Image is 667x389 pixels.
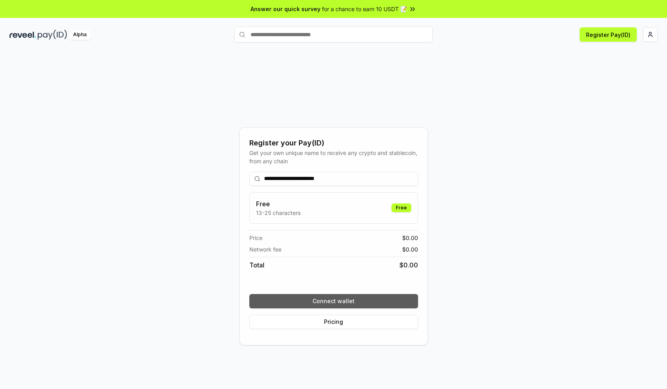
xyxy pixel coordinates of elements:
div: Free [391,203,411,212]
span: Price [249,234,262,242]
h3: Free [256,199,301,209]
span: $ 0.00 [399,260,418,270]
span: Answer our quick survey [251,5,320,13]
img: pay_id [38,30,67,40]
div: Alpha [69,30,91,40]
img: reveel_dark [10,30,36,40]
button: Connect wallet [249,294,418,308]
div: Register your Pay(ID) [249,137,418,149]
span: $ 0.00 [402,245,418,254]
span: $ 0.00 [402,234,418,242]
span: Network fee [249,245,281,254]
p: 13-25 characters [256,209,301,217]
button: Pricing [249,315,418,329]
span: for a chance to earn 10 USDT 📝 [322,5,407,13]
div: Get your own unique name to receive any crypto and stablecoin, from any chain [249,149,418,165]
span: Total [249,260,264,270]
button: Register Pay(ID) [580,27,637,42]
